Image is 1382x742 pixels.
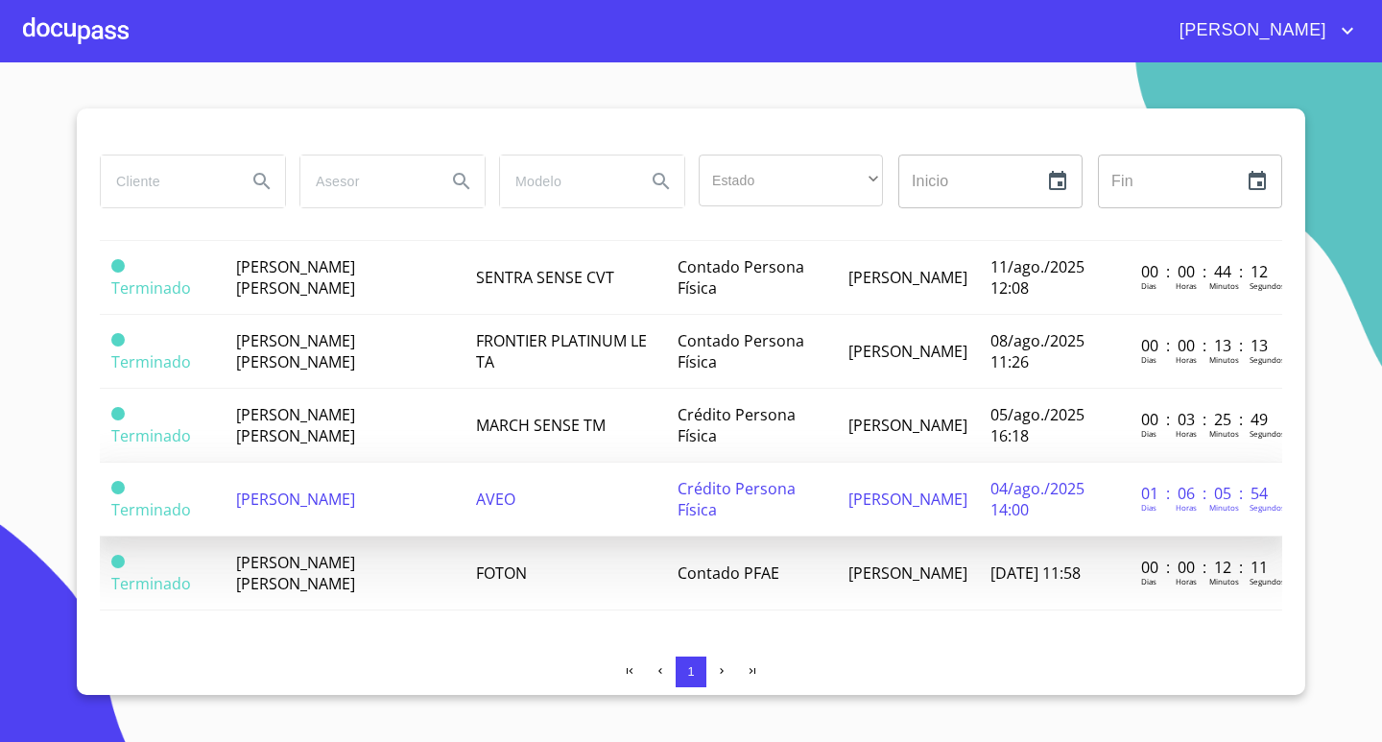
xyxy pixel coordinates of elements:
span: [PERSON_NAME] [848,562,967,584]
p: Minutos [1209,280,1239,291]
span: Crédito Persona Física [678,404,796,446]
p: Segundos [1250,502,1285,513]
span: Terminado [111,407,125,420]
p: Horas [1176,428,1197,439]
span: Terminado [111,277,191,299]
p: 00 : 00 : 12 : 11 [1141,557,1271,578]
input: search [500,156,631,207]
span: 05/ago./2025 16:18 [990,404,1084,446]
input: search [300,156,431,207]
span: FOTON [476,562,527,584]
p: 00 : 03 : 25 : 49 [1141,409,1271,430]
p: Minutos [1209,428,1239,439]
span: Contado PFAE [678,562,779,584]
p: Minutos [1209,576,1239,586]
button: Search [439,158,485,204]
p: Minutos [1209,502,1239,513]
p: Minutos [1209,354,1239,365]
span: SENTRA SENSE CVT [476,267,614,288]
span: Contado Persona Física [678,330,804,372]
p: Dias [1141,354,1156,365]
span: [DATE] 11:58 [990,562,1081,584]
p: Horas [1176,280,1197,291]
button: Search [638,158,684,204]
span: [PERSON_NAME] [PERSON_NAME] [236,404,355,446]
input: search [101,156,231,207]
span: Terminado [111,259,125,273]
span: Crédito Persona Física [678,478,796,520]
span: AVEO [476,489,515,510]
p: Dias [1141,576,1156,586]
p: Segundos [1250,428,1285,439]
span: Contado Persona Física [678,256,804,299]
p: Horas [1176,354,1197,365]
p: Horas [1176,576,1197,586]
p: Segundos [1250,354,1285,365]
span: 04/ago./2025 14:00 [990,478,1084,520]
button: 1 [676,657,706,687]
span: 11/ago./2025 12:08 [990,256,1084,299]
p: Dias [1141,280,1156,291]
div: ​ [699,155,883,206]
span: [PERSON_NAME] [848,489,967,510]
p: 00 : 00 : 44 : 12 [1141,261,1271,282]
button: account of current user [1165,15,1359,46]
span: [PERSON_NAME] [PERSON_NAME] [236,256,355,299]
span: FRONTIER PLATINUM LE TA [476,330,647,372]
p: Horas [1176,502,1197,513]
span: [PERSON_NAME] [PERSON_NAME] [236,330,355,372]
span: Terminado [111,351,191,372]
span: Terminado [111,555,125,568]
p: 00 : 00 : 13 : 13 [1141,335,1271,356]
span: 08/ago./2025 11:26 [990,330,1084,372]
span: [PERSON_NAME] [848,415,967,436]
button: Search [239,158,285,204]
p: Segundos [1250,576,1285,586]
span: Terminado [111,573,191,594]
span: [PERSON_NAME] [PERSON_NAME] [236,552,355,594]
span: Terminado [111,499,191,520]
span: Terminado [111,333,125,347]
span: [PERSON_NAME] [236,489,355,510]
span: Terminado [111,425,191,446]
span: [PERSON_NAME] [848,267,967,288]
span: Terminado [111,481,125,494]
p: Dias [1141,428,1156,439]
span: MARCH SENSE TM [476,415,606,436]
p: Segundos [1250,280,1285,291]
p: 01 : 06 : 05 : 54 [1141,483,1271,504]
p: Dias [1141,502,1156,513]
span: [PERSON_NAME] [848,341,967,362]
span: [PERSON_NAME] [1165,15,1336,46]
span: 1 [687,664,694,679]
